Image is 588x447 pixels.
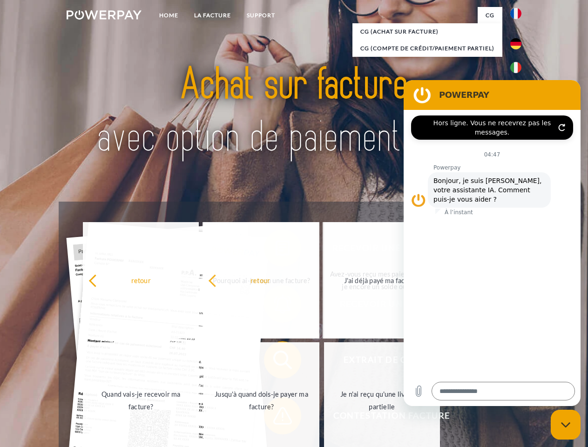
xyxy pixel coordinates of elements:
[186,7,239,24] a: LA FACTURE
[88,388,193,413] div: Quand vais-je recevoir ma facture?
[89,45,499,178] img: title-powerpay_fr.svg
[510,62,521,73] img: it
[330,388,434,413] div: Je n'ai reçu qu'une livraison partielle
[67,10,142,20] img: logo-powerpay-white.svg
[88,274,193,286] div: retour
[510,8,521,19] img: fr
[209,388,314,413] div: Jusqu'à quand dois-je payer ma facture?
[352,40,502,57] a: CG (Compte de crédit/paiement partiel)
[239,7,283,24] a: Support
[352,23,502,40] a: CG (achat sur facture)
[551,410,581,440] iframe: Bouton de lancement de la fenêtre de messagerie, conversation en cours
[151,7,186,24] a: Home
[208,274,313,286] div: retour
[404,80,581,406] iframe: Fenêtre de messagerie
[478,7,502,24] a: CG
[510,38,521,49] img: de
[328,274,433,286] div: J'ai déjà payé ma facture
